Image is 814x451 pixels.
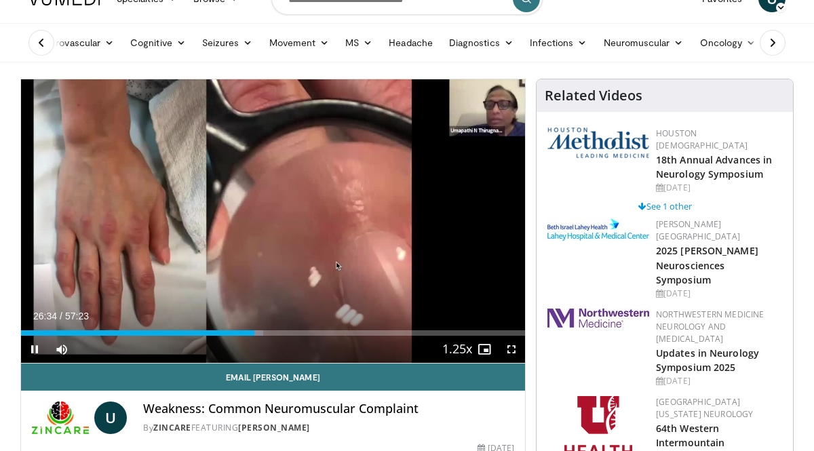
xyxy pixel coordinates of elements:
[337,29,381,56] a: MS
[656,182,782,194] div: [DATE]
[656,153,772,180] a: 18th Annual Advances in Neurology Symposium
[48,336,75,363] button: Mute
[20,29,122,56] a: Cerebrovascular
[261,29,338,56] a: Movement
[656,244,758,286] a: 2025 [PERSON_NAME] Neurosciences Symposium
[33,311,57,321] span: 26:34
[143,422,514,434] div: By FEATURING
[656,288,782,300] div: [DATE]
[444,336,471,363] button: Playback Rate
[471,336,498,363] button: Enable picture-in-picture mode
[547,128,649,158] img: 5e4488cc-e109-4a4e-9fd9-73bb9237ee91.png.150x105_q85_autocrop_double_scale_upscale_version-0.2.png
[381,29,441,56] a: Headache
[21,330,525,336] div: Progress Bar
[656,309,764,345] a: Northwestern Medicine Neurology and [MEDICAL_DATA]
[656,218,740,242] a: [PERSON_NAME][GEOGRAPHIC_DATA]
[547,218,649,241] img: e7977282-282c-4444-820d-7cc2733560fd.jpg.150x105_q85_autocrop_double_scale_upscale_version-0.2.jpg
[638,200,692,212] a: See 1 other
[21,336,48,363] button: Pause
[21,364,525,391] a: Email [PERSON_NAME]
[65,311,89,321] span: 57:23
[153,422,191,433] a: ZINCARE
[656,375,782,387] div: [DATE]
[656,128,748,151] a: Houston [DEMOGRAPHIC_DATA]
[238,422,310,433] a: [PERSON_NAME]
[143,401,514,416] h4: Weakness: Common Neuromuscular Complaint
[596,29,692,56] a: Neuromuscular
[692,29,764,56] a: Oncology
[498,336,525,363] button: Fullscreen
[122,29,194,56] a: Cognitive
[194,29,261,56] a: Seizures
[21,79,525,364] video-js: Video Player
[547,309,649,328] img: 2a462fb6-9365-492a-ac79-3166a6f924d8.png.150x105_q85_autocrop_double_scale_upscale_version-0.2.jpg
[60,311,62,321] span: /
[656,347,759,374] a: Updates in Neurology Symposium 2025
[656,396,753,420] a: [GEOGRAPHIC_DATA][US_STATE] Neurology
[441,29,522,56] a: Diagnostics
[94,401,127,434] a: U
[522,29,596,56] a: Infections
[545,87,642,104] h4: Related Videos
[32,401,89,434] img: ZINCARE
